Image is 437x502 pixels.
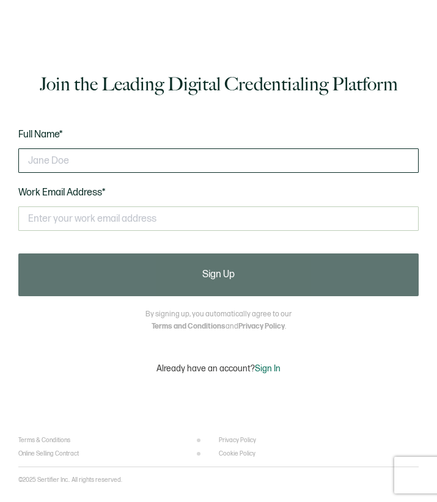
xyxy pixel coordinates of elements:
p: Already have an account? [156,363,281,374]
span: Full Name* [18,129,63,140]
h1: Join the Leading Digital Credentialing Platform [40,72,398,96]
a: Terms & Conditions [18,437,70,444]
p: By signing up, you automatically agree to our and . [145,308,292,333]
p: ©2025 Sertifier Inc.. All rights reserved. [18,476,122,484]
a: Privacy Policy [238,322,285,331]
a: Terms and Conditions [152,322,226,331]
a: Online Selling Contract [18,450,79,457]
span: Sign In [255,363,281,374]
input: Enter your work email address [18,206,419,231]
span: Work Email Address* [18,187,106,198]
button: Sign Up [18,253,419,296]
a: Cookie Policy [219,450,255,457]
a: Privacy Policy [219,437,256,444]
input: Jane Doe [18,148,419,173]
span: Sign Up [202,270,235,280]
